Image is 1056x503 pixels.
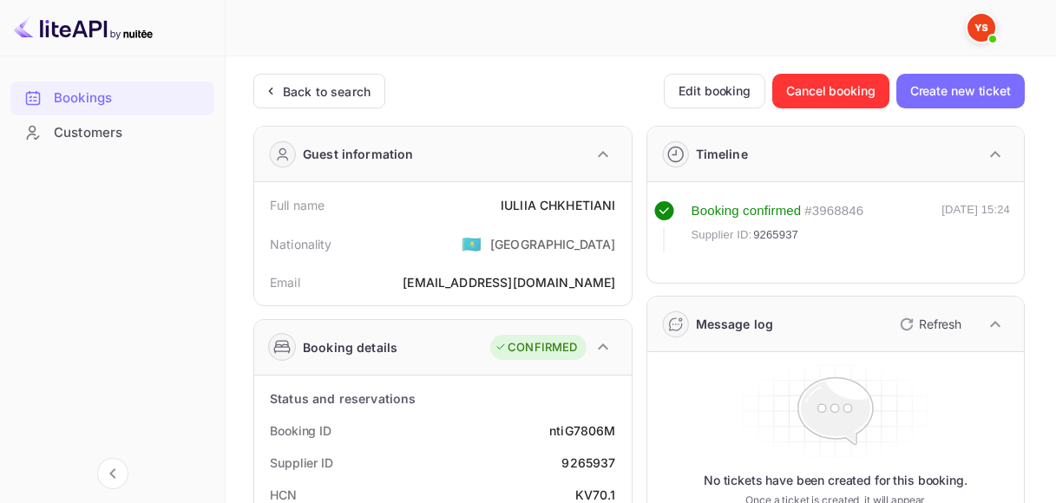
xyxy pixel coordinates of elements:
button: Refresh [889,310,968,338]
a: Customers [10,116,214,148]
div: Booking ID [270,421,331,440]
img: LiteAPI logo [14,14,153,42]
div: 9265937 [561,454,615,472]
div: [EMAIL_ADDRESS][DOMAIN_NAME] [403,273,615,291]
div: # 3968846 [804,201,863,221]
div: Customers [54,123,206,143]
div: [GEOGRAPHIC_DATA] [490,235,616,253]
div: [DATE] 15:24 [941,201,1010,251]
span: United States [462,228,482,259]
p: Refresh [919,315,961,333]
button: Cancel booking [772,74,889,108]
a: Bookings [10,82,214,114]
span: Supplier ID: [692,226,752,244]
p: No tickets have been created for this booking. [704,472,967,489]
div: Bookings [10,82,214,115]
div: Timeline [696,145,748,163]
div: Booking confirmed [692,201,802,221]
div: Nationality [270,235,332,253]
div: Supplier ID [270,454,333,472]
div: IULIIA CHKHETIANI [501,196,616,214]
button: Edit booking [664,74,765,108]
div: Back to search [283,82,371,101]
div: Status and reservations [270,389,416,408]
div: Email [270,273,300,291]
div: Booking details [303,338,397,356]
img: Yandex Support [967,14,995,42]
button: Collapse navigation [97,458,128,489]
div: ntiG7806M [549,421,615,440]
button: Create new ticket [896,74,1025,108]
div: Full name [270,196,325,214]
div: Message log [696,315,774,333]
div: Customers [10,116,214,150]
div: Guest information [303,145,414,163]
div: CONFIRMED [495,339,577,356]
div: Bookings [54,88,206,108]
span: 9265937 [753,226,798,244]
